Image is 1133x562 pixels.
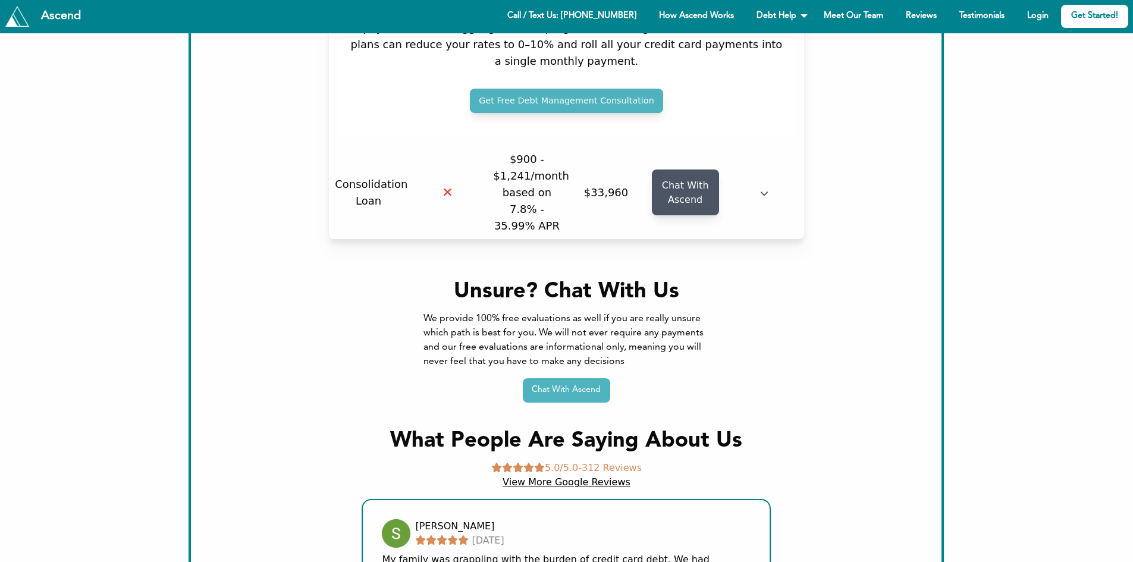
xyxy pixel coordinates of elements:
span: 5.0/5.0 [545,462,578,473]
td: $33,960 [566,146,645,239]
a: Chat With Ascend [523,378,610,403]
div: A Debt Management Plan may work for you if you’re current on your credit card payments but strugg... [348,3,785,70]
div: Ascend [32,10,90,22]
span: - [491,462,642,473]
span: [DATE] [472,535,504,546]
a: Chat With Ascend [652,169,719,215]
a: Call / Text Us: [PHONE_NUMBER] [497,5,646,28]
span: 312 Reviews [582,462,642,473]
a: Debt Help [746,5,811,28]
td: Consolidation Loan [329,146,408,239]
div: Unsure? Chat With Us [423,277,709,307]
a: View More Google Reviews [503,476,630,488]
a: Tryascend.com Ascend [2,3,93,29]
img: Tryascend.com [5,6,29,26]
a: Get Started! [1061,5,1128,28]
a: Login [1017,5,1059,28]
a: Reviews [896,5,947,28]
div: [PERSON_NAME] [415,519,504,533]
a: Get Free Debt Management Consultation [470,89,663,113]
a: Meet Our Team [814,5,893,28]
div: We provide 100% free evaluations as well if you are really unsure which path is best for you. We ... [423,312,709,369]
a: Testimonials [949,5,1015,28]
div: What People Are Saying About Us [210,426,922,456]
a: How Ascend Works [649,5,744,28]
td: $900 - $1,241/month based on 7.8% - 35.99% APR [487,146,566,239]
